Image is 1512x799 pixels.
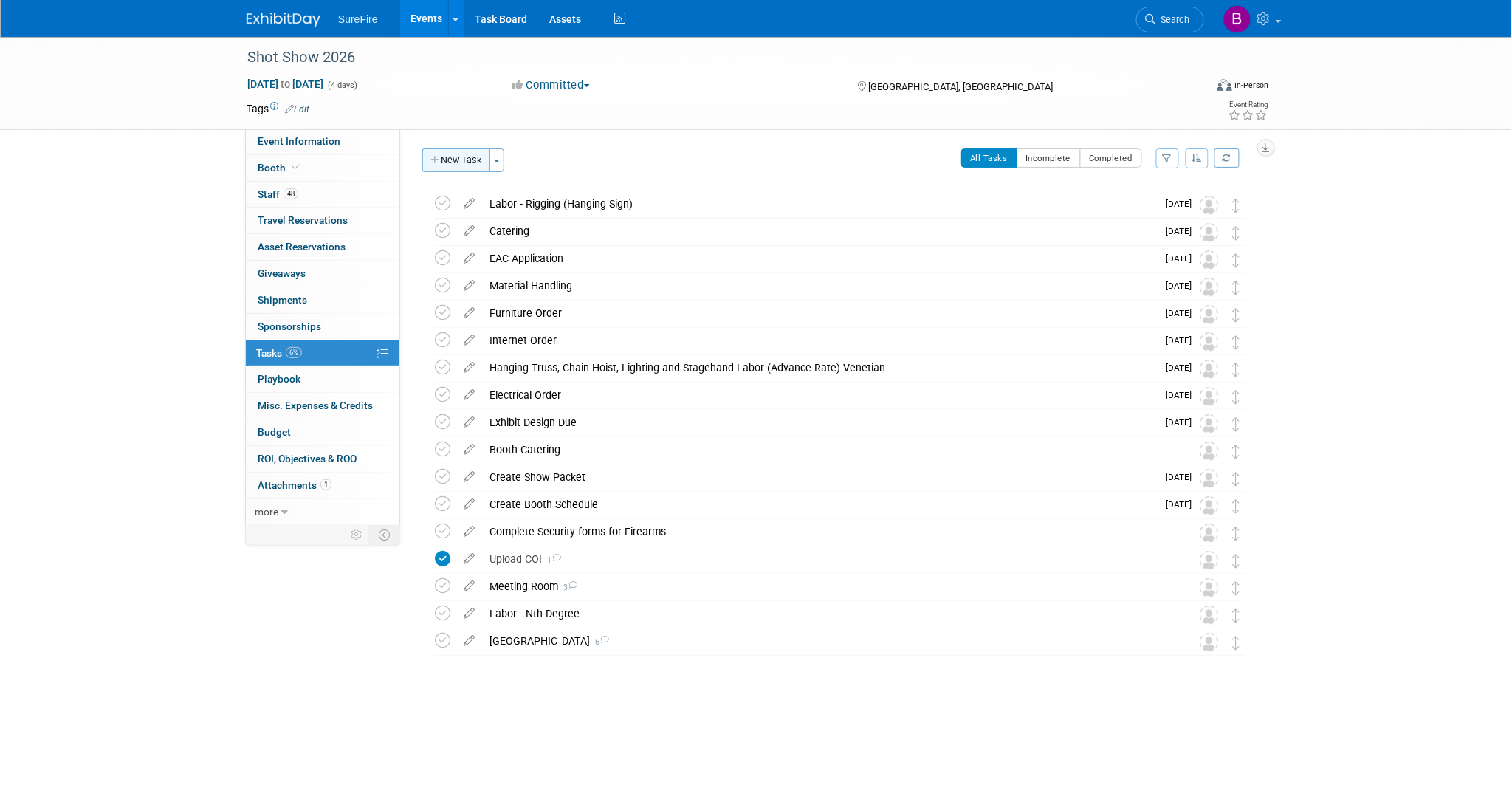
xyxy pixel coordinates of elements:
[482,301,1158,326] div: Furniture Order
[344,525,370,544] td: Personalize Event Tab Strip
[246,340,399,366] a: Tasks6%
[1223,5,1251,33] img: Bree Yoshikawa
[482,437,1170,462] div: Booth Catering
[1200,524,1219,543] img: Unassigned
[285,104,309,114] a: Edit
[482,219,1158,244] div: Catering
[482,191,1158,216] div: Labor - Rigging (Hanging Sign)
[482,383,1158,408] div: Electrical Order
[1233,390,1240,404] i: Move task
[1200,469,1219,488] img: Unassigned
[1117,77,1269,99] div: Event Format
[246,314,399,340] a: Sponsorships
[1166,199,1200,209] span: [DATE]
[1200,496,1219,515] img: Unassigned
[482,410,1158,435] div: Exhibit Design Due
[258,294,307,306] span: Shipments
[258,162,303,174] span: Booth
[246,366,399,392] a: Playbook
[1200,278,1219,297] img: Unassigned
[1166,417,1200,428] span: [DATE]
[456,470,482,484] a: edit
[456,279,482,292] a: edit
[456,443,482,456] a: edit
[1200,442,1219,461] img: Unassigned
[1166,472,1200,482] span: [DATE]
[1233,581,1240,595] i: Move task
[258,399,373,411] span: Misc. Expenses & Credits
[1166,308,1200,318] span: [DATE]
[246,155,399,181] a: Booth
[542,555,561,565] span: 1
[258,214,348,226] span: Travel Reservations
[482,492,1158,517] div: Create Booth Schedule
[456,224,482,238] a: edit
[258,135,340,147] span: Event Information
[1156,14,1190,25] span: Search
[1166,363,1200,373] span: [DATE]
[456,334,482,347] a: edit
[246,473,399,498] a: Attachments1
[482,273,1158,298] div: Material Handling
[456,525,482,538] a: edit
[258,241,346,253] span: Asset Reservations
[456,306,482,320] a: edit
[508,78,596,93] button: Committed
[482,601,1170,626] div: Labor - Nth Degree
[1228,101,1268,109] div: Event Rating
[456,634,482,648] a: edit
[1233,636,1240,650] i: Move task
[456,388,482,402] a: edit
[283,188,298,199] span: 48
[246,419,399,445] a: Budget
[1233,608,1240,623] i: Move task
[1233,226,1240,240] i: Move task
[258,320,321,332] span: Sponsorships
[1017,148,1081,168] button: Incomplete
[1166,281,1200,291] span: [DATE]
[1200,196,1219,215] img: Unassigned
[278,78,292,90] span: to
[482,328,1158,353] div: Internet Order
[246,208,399,233] a: Travel Reservations
[242,44,1182,71] div: Shot Show 2026
[482,574,1170,599] div: Meeting Room
[1200,387,1219,406] img: Unassigned
[1166,335,1200,346] span: [DATE]
[246,287,399,313] a: Shipments
[1200,551,1219,570] img: Unassigned
[1200,414,1219,433] img: Unassigned
[1233,417,1240,431] i: Move task
[1233,472,1240,486] i: Move task
[868,81,1053,92] span: [GEOGRAPHIC_DATA], [GEOGRAPHIC_DATA]
[258,453,357,464] span: ROI, Objectives & ROO
[1233,499,1240,513] i: Move task
[1233,199,1240,213] i: Move task
[482,246,1158,271] div: EAC Application
[258,267,306,279] span: Giveaways
[246,261,399,287] a: Giveaways
[1166,390,1200,400] span: [DATE]
[1166,253,1200,264] span: [DATE]
[258,188,298,200] span: Staff
[456,197,482,210] a: edit
[338,13,378,25] span: SureFire
[258,479,331,491] span: Attachments
[256,347,302,359] span: Tasks
[246,234,399,260] a: Asset Reservations
[1214,148,1240,168] a: Refresh
[482,546,1170,572] div: Upload COI
[247,13,320,27] img: ExhibitDay
[255,506,278,518] span: more
[1166,499,1200,510] span: [DATE]
[456,498,482,511] a: edit
[1200,250,1219,270] img: Unassigned
[246,128,399,154] a: Event Information
[456,607,482,620] a: edit
[292,163,300,171] i: Booth reservation complete
[320,479,331,490] span: 1
[1080,148,1143,168] button: Completed
[258,426,291,438] span: Budget
[422,148,490,172] button: New Task
[1234,80,1269,91] div: In-Person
